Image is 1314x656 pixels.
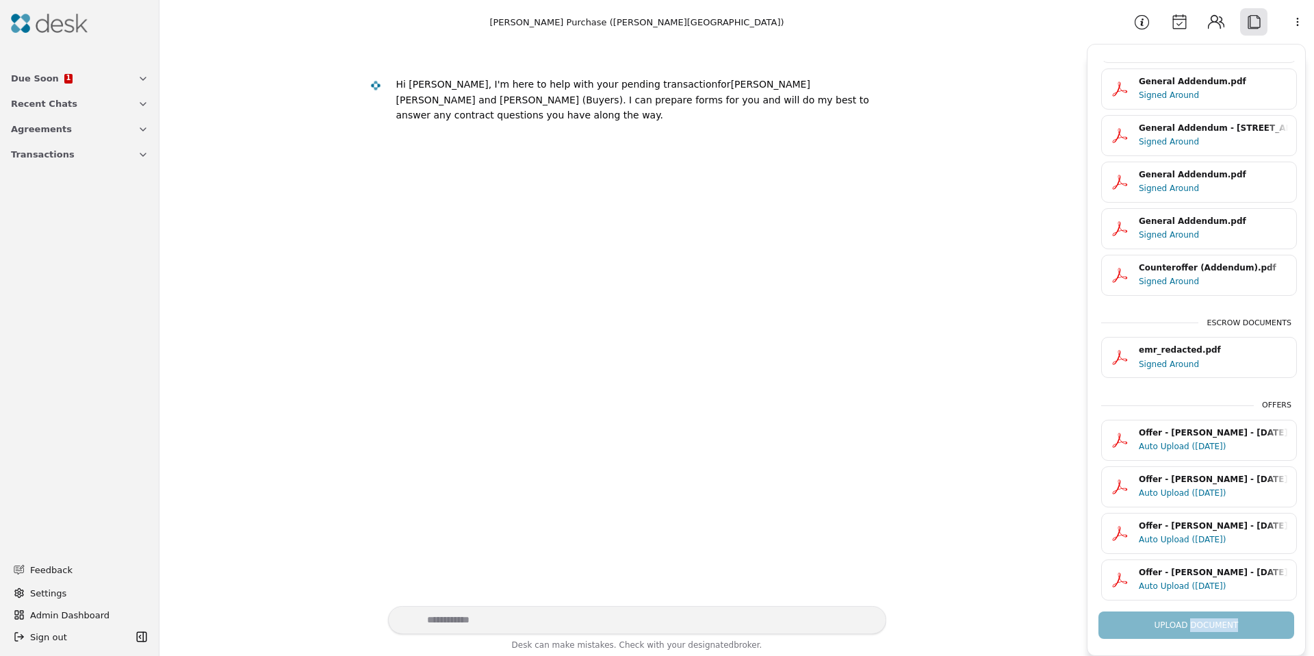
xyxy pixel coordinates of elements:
div: Offer - [PERSON_NAME] - [DATE].pdf [1139,427,1288,440]
button: Agreements [3,116,157,142]
span: Settings [30,586,66,601]
div: Auto Upload ([DATE]) [1139,440,1288,453]
div: Hi [PERSON_NAME], I'm here to help with your pending transaction [396,79,718,90]
div: Signed Around [1139,228,1288,242]
div: [PERSON_NAME] Purchase ([PERSON_NAME][GEOGRAPHIC_DATA]) [489,15,784,29]
span: Recent Chats [11,97,77,111]
span: Agreements [11,122,72,136]
div: Auto Upload ([DATE]) [1139,486,1288,500]
button: General Addendum.pdfSigned Around [1101,208,1297,249]
button: Offer - [PERSON_NAME] - [DATE].pdfAuto Upload ([DATE]) [1101,513,1297,554]
div: Signed Around [1139,181,1288,195]
div: Desk can make mistakes. Check with your broker. [388,638,886,656]
div: Escrow Documents [1207,318,1291,329]
button: Due Soon1 [3,66,157,91]
span: Admin Dashboard [30,608,146,622]
div: General Addendum.pdf [1139,168,1288,181]
img: Desk [11,14,88,33]
span: designated [688,640,734,650]
button: emr_redacted.pdfSigned Around [1101,337,1297,378]
button: Admin Dashboard [8,604,151,626]
div: Offer - [PERSON_NAME] - [DATE].pdf [1139,566,1288,579]
div: Signed Around [1139,357,1288,371]
button: Sign out [8,626,132,648]
div: Signed Around [1139,135,1288,149]
div: General Addendum - [STREET_ADDRESS][PERSON_NAME]pdf [1139,122,1288,135]
div: Signed Around [1139,275,1288,288]
button: General Addendum - [STREET_ADDRESS][PERSON_NAME]pdfSigned Around [1101,115,1297,156]
button: General Addendum.pdfSigned Around [1101,162,1297,203]
div: Signed Around [1139,88,1288,102]
div: Auto Upload ([DATE]) [1139,579,1288,593]
div: . I can prepare forms for you and will do my best to answer any contract questions you have along... [396,94,869,121]
button: Feedback [5,557,149,582]
button: Offer - [PERSON_NAME] - [DATE].pdfAuto Upload ([DATE]) [1101,466,1297,507]
div: Auto Upload ([DATE]) [1139,533,1288,546]
span: Due Soon [11,71,59,86]
div: Offers [1262,400,1291,412]
button: Offer - [PERSON_NAME] - [DATE].pdfAuto Upload ([DATE]) [1101,559,1297,601]
button: Recent Chats [3,91,157,116]
span: Transactions [11,147,75,162]
span: Feedback [30,563,140,577]
div: [PERSON_NAME] [PERSON_NAME] and [PERSON_NAME] (Buyers) [396,77,875,123]
span: 1 [66,75,70,81]
div: Counteroffer (Addendum).pdf [1139,262,1288,275]
div: General Addendum.pdf [1139,75,1288,88]
textarea: Write your prompt here [388,606,886,634]
button: Counteroffer (Addendum).pdfSigned Around [1101,255,1297,296]
button: Settings [8,582,151,604]
img: Desk [370,80,381,92]
div: for [717,79,730,90]
div: Offer - [PERSON_NAME] - [DATE].pdf [1139,520,1288,533]
div: emr_redacted.pdf [1139,344,1288,357]
button: Offer - [PERSON_NAME] - [DATE].pdfAuto Upload ([DATE]) [1101,420,1297,461]
button: General Addendum.pdfSigned Around [1101,68,1297,110]
div: Offer - [PERSON_NAME] - [DATE].pdf [1139,473,1288,486]
button: Transactions [3,142,157,167]
div: General Addendum.pdf [1139,215,1288,228]
span: Sign out [30,630,67,644]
